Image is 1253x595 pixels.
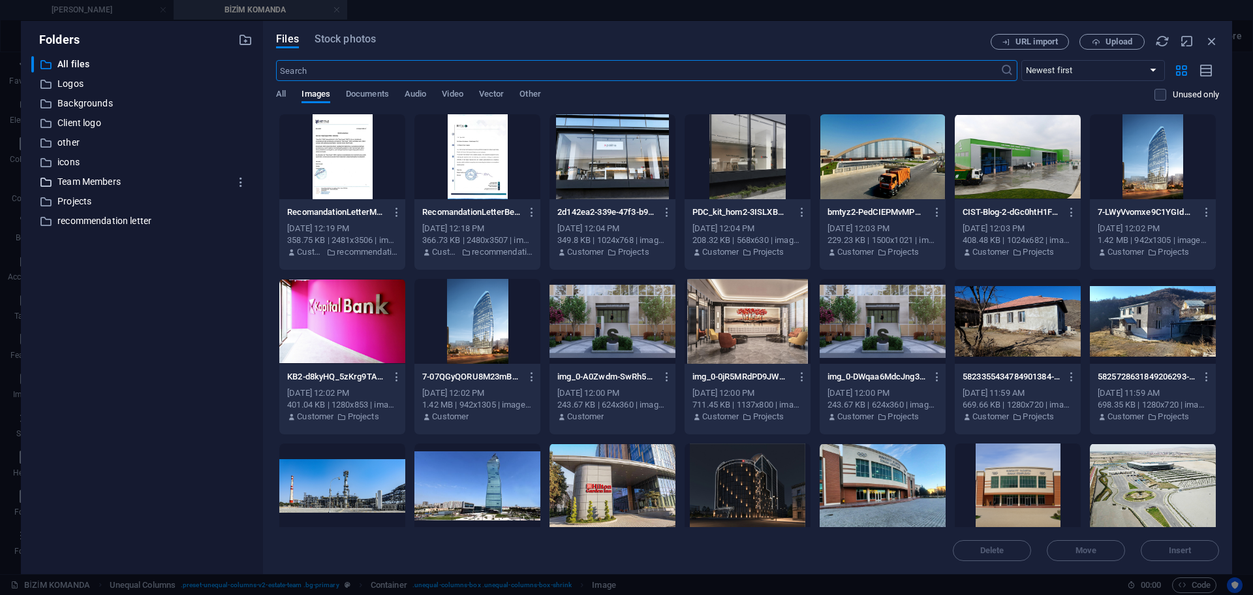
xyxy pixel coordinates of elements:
[1205,34,1219,48] i: Close
[1098,387,1208,399] div: [DATE] 11:59 AM
[57,76,228,91] p: Logos
[972,246,1009,258] p: Customer
[692,206,790,218] p: PDC_kit_hom2-3ISLXBMGovm8H1B0CIjqVw.jpg
[828,246,938,258] div: By: Customer | Folder: Projects
[888,246,919,258] p: Projects
[557,223,668,234] div: [DATE] 12:04 PM
[31,56,34,72] div: ​
[692,371,790,383] p: img_0-0jR5MRdPD9JWQcCzDRYd8A.jpeg
[238,33,253,47] i: Create new folder
[31,115,253,131] div: Client logo
[963,206,1060,218] p: CIST-Blog-2-dGc0htH1FEhbyoYdwbBBMQ.jpg
[567,411,604,423] p: Customer
[557,371,655,383] p: img_0-A0Zwdm-SwRh5h94p8ouQ-g.jpg
[828,234,938,246] div: 229.23 KB | 1500x1021 | image/jpeg
[287,246,397,258] div: By: Customer | Folder: recommendation letter
[432,411,469,423] p: Customer
[963,399,1073,411] div: 669.66 KB | 1280x720 | image/jpeg
[57,155,228,170] p: icons
[1180,34,1194,48] i: Minimize
[1173,89,1219,101] p: Displays only files that are not in use on the website. Files added during this session can still...
[57,96,228,111] p: Backgrounds
[422,206,520,218] p: RecomandationLetterBeta-1t6Xyn2nkRZwpSpiZnU1bA.jpg
[963,246,1073,258] div: By: Customer | Folder: Projects
[31,174,253,190] div: Team Members
[557,234,668,246] div: 349.8 KB | 1024x768 | image/jpeg
[57,214,228,229] p: recommendation letter
[692,411,803,423] div: By: Customer | Folder: Projects
[57,174,228,189] p: Team Members
[287,206,385,218] p: RecomandationLetterMEPPLUS-SERjeZY-gQRcuWXdOOKhrQ.jpg
[1023,411,1054,423] p: Projects
[837,411,874,423] p: Customer
[1098,371,1196,383] p: 5825728631849206293-DyBu_DOls6kvUwPQtezufA.jpg
[287,223,397,234] div: [DATE] 12:19 PM
[991,34,1069,50] button: URL import
[519,86,540,105] span: Other
[567,246,604,258] p: Customer
[1098,234,1208,246] div: 1.42 MB | 942x1305 | image/png
[1015,38,1058,46] span: URL import
[287,387,397,399] div: [DATE] 12:02 PM
[1023,246,1054,258] p: Projects
[422,387,533,399] div: [DATE] 12:02 PM
[557,246,668,258] div: By: Customer | Folder: Projects
[692,246,803,258] div: By: Customer | Folder: Projects
[315,31,376,47] span: Stock photos
[276,86,286,105] span: All
[828,371,925,383] p: img_0-DWqaa6MdcJng3sN0Mlbatw.jpg
[963,411,1073,423] div: By: Customer | Folder: Projects
[422,223,533,234] div: [DATE] 12:18 PM
[287,234,397,246] div: 358.75 KB | 2481x3506 | image/jpeg
[432,246,458,258] p: Customer
[1098,411,1208,423] div: By: Customer | Folder: Projects
[57,116,228,131] p: Client logo
[963,234,1073,246] div: 408.48 KB | 1024x682 | image/jpeg
[276,60,1000,81] input: Search
[302,86,330,105] span: Images
[287,371,385,383] p: KB2-d8kyHQ_5zKrg9TAtQ-woBQ.jpg
[31,213,253,229] div: recommendation letter
[1107,246,1144,258] p: Customer
[1079,34,1145,50] button: Upload
[963,223,1073,234] div: [DATE] 12:03 PM
[57,57,228,72] p: All files
[422,371,520,383] p: 7-07QGyQORU8M23mBtX4yftw.png
[828,387,938,399] div: [DATE] 12:00 PM
[348,411,379,423] p: Projects
[753,411,784,423] p: Projects
[276,31,299,47] span: Files
[557,399,668,411] div: 243.67 KB | 624x360 | image/jpeg
[31,154,253,170] div: icons
[31,135,253,151] div: other
[346,86,389,105] span: Documents
[753,246,784,258] p: Projects
[692,387,803,399] div: [DATE] 12:00 PM
[422,234,533,246] div: 366.73 KB | 2480x3507 | image/jpeg
[297,246,323,258] p: Customer
[702,246,739,258] p: Customer
[1107,411,1144,423] p: Customer
[1106,38,1132,46] span: Upload
[287,399,397,411] div: 401.04 KB | 1280x853 | image/jpeg
[297,411,333,423] p: Customer
[1158,411,1189,423] p: Projects
[828,411,938,423] div: By: Customer | Folder: Projects
[31,95,253,112] div: Backgrounds
[57,135,228,150] p: other
[692,223,803,234] div: [DATE] 12:04 PM
[31,193,253,210] div: Projects
[557,206,655,218] p: 2d142ea2-339e-47f3-b9d6-7591de7ce393-1024x768-I5MNNVMdLDeXm5dD2XNicg.jpg
[1098,399,1208,411] div: 698.35 KB | 1280x720 | image/jpeg
[837,246,874,258] p: Customer
[31,31,80,48] p: Folders
[442,86,463,105] span: Video
[828,206,925,218] p: bmtyz2-PedCIEPMvMPmUMFOBIe_FA.jpg
[828,223,938,234] div: [DATE] 12:03 PM
[422,399,533,411] div: 1.42 MB | 942x1305 | image/png
[1155,34,1169,48] i: Reload
[57,194,228,209] p: Projects
[1158,246,1189,258] p: Projects
[337,246,397,258] p: recommendation letter
[1098,223,1208,234] div: [DATE] 12:02 PM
